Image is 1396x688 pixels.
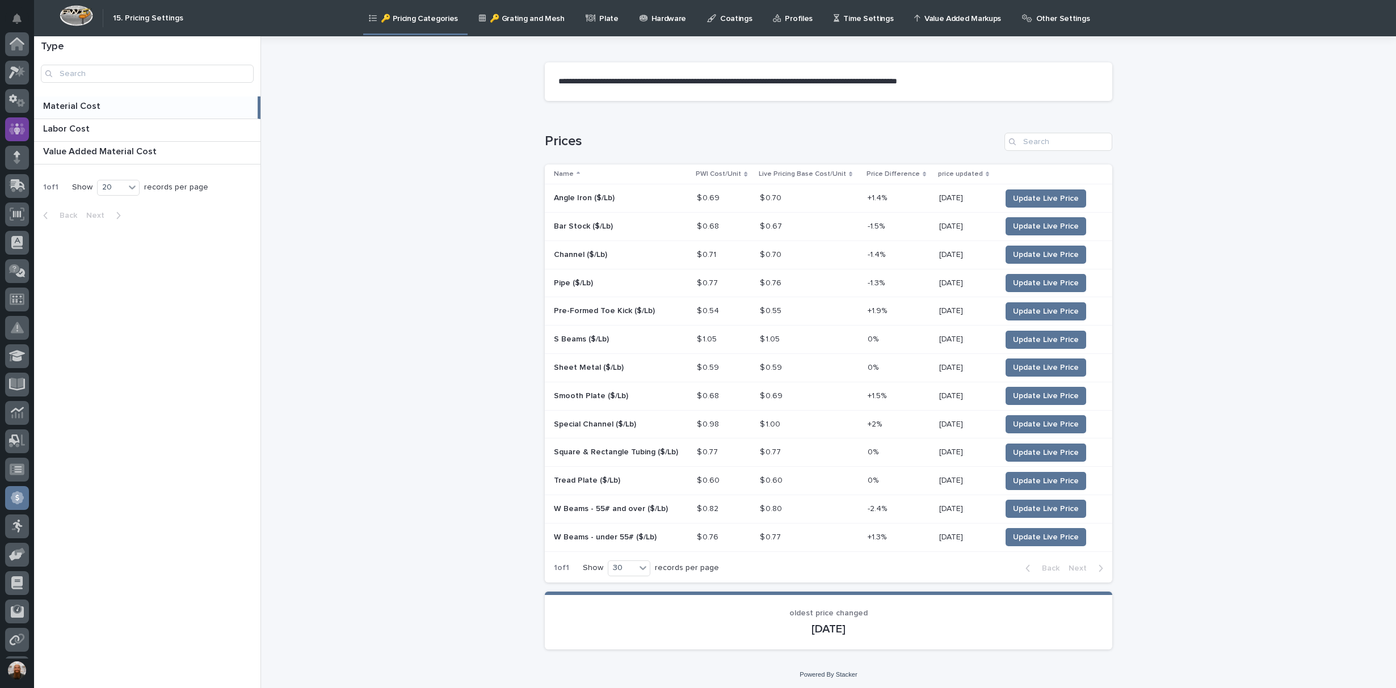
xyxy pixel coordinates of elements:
[1069,564,1094,572] span: Next
[1013,390,1079,402] span: Update Live Price
[868,332,881,344] p: 0%
[82,210,130,221] button: Next
[545,297,1112,326] tr: Pre-Formed Toe Kick ($/Lb)Pre-Formed Toe Kick ($/Lb) $ 0.54$ 0.54 $ 0.55$ 0.55 +1.9%+1.9% [DATE][...
[939,361,965,373] p: [DATE]
[760,474,785,486] p: $ 0.60
[697,530,721,542] p: $ 0.76
[554,168,574,180] p: Name
[554,304,657,316] p: Pre-Formed Toe Kick ($/Lb)
[72,183,92,192] p: Show
[554,474,623,486] p: Tread Plate ($/Lb)
[1006,217,1086,235] button: Update Live Price
[583,563,603,573] p: Show
[1013,447,1079,458] span: Update Live Price
[760,220,784,231] p: $ 0.67
[1013,503,1079,514] span: Update Live Price
[1006,472,1086,490] button: Update Live Price
[800,671,857,678] a: Powered By Stacker
[939,332,965,344] p: [DATE]
[939,248,965,260] p: [DATE]
[760,332,782,344] p: $ 1.05
[759,168,846,180] p: Live Pricing Base Cost/Unit
[1004,133,1112,151] input: Search
[43,99,103,112] p: Material Cost
[697,417,721,429] p: $ 0.98
[760,361,784,373] p: $ 0.59
[1016,563,1064,573] button: Back
[34,174,68,201] p: 1 of 1
[789,609,868,617] span: oldest price changed
[1006,387,1086,405] button: Update Live Price
[1013,475,1079,487] span: Update Live Price
[868,445,881,457] p: 0%
[545,240,1112,269] tr: Channel ($/Lb)Channel ($/Lb) $ 0.71$ 0.71 $ 0.70$ 0.70 -1.4%-1.4% [DATE][DATE] Update Live Price
[697,304,721,316] p: $ 0.54
[1013,193,1079,204] span: Update Live Price
[760,276,784,288] p: $ 0.76
[60,5,93,26] img: Workspace Logo
[34,210,82,221] button: Back
[1013,277,1079,289] span: Update Live Price
[545,353,1112,382] tr: Sheet Metal ($/Lb)Sheet Metal ($/Lb) $ 0.59$ 0.59 $ 0.59$ 0.59 0%0% [DATE][DATE] Update Live Price
[1006,500,1086,518] button: Update Live Price
[867,168,920,180] p: Price Difference
[558,622,1099,636] p: [DATE]
[939,304,965,316] p: [DATE]
[545,467,1112,495] tr: Tread Plate ($/Lb)Tread Plate ($/Lb) $ 0.60$ 0.60 $ 0.60$ 0.60 0%0% [DATE][DATE] Update Live Price
[760,389,785,401] p: $ 0.69
[113,14,183,23] h2: 15. Pricing Settings
[554,389,630,401] p: Smooth Plate ($/Lb)
[554,361,626,373] p: Sheet Metal ($/Lb)
[697,445,720,457] p: $ 0.77
[1006,528,1086,546] button: Update Live Price
[868,220,887,231] p: -1.5%
[760,417,783,429] p: $ 1.00
[1013,306,1079,317] span: Update Live Price
[53,212,77,220] span: Back
[554,445,680,457] p: Square & Rectangle Tubing ($/Lb)
[545,554,578,582] p: 1 of 1
[34,96,260,119] a: Material CostMaterial Cost
[554,276,595,288] p: Pipe ($/Lb)
[41,65,254,83] input: Search
[34,142,260,164] a: Value Added Material CostValue Added Material Cost
[760,530,783,542] p: $ 0.77
[868,361,881,373] p: 0%
[545,523,1112,551] tr: W Beams - under 55# ($/Lb)W Beams - under 55# ($/Lb) $ 0.76$ 0.76 $ 0.77$ 0.77 +1.3%+1.3% [DATE][...
[655,563,719,573] p: records per page
[939,474,965,486] p: [DATE]
[760,502,784,514] p: $ 0.80
[760,304,784,316] p: $ 0.55
[34,119,260,142] a: Labor CostLabor Cost
[868,530,889,542] p: +1.3%
[1035,564,1059,572] span: Back
[868,191,889,203] p: +1.4%
[868,474,881,486] p: 0%
[1013,419,1079,430] span: Update Live Price
[554,417,638,429] p: Special Channel ($/Lb)
[868,276,887,288] p: -1.3%
[760,191,784,203] p: $ 0.70
[1006,302,1086,320] button: Update Live Price
[1064,563,1112,573] button: Next
[697,389,721,401] p: $ 0.68
[697,502,721,514] p: $ 0.82
[545,410,1112,438] tr: Special Channel ($/Lb)Special Channel ($/Lb) $ 0.98$ 0.98 $ 1.00$ 1.00 +2%+2% [DATE][DATE] Update...
[939,530,965,542] p: [DATE]
[939,502,965,514] p: [DATE]
[868,304,889,316] p: +1.9%
[554,248,609,260] p: Channel ($/Lb)
[5,7,29,31] button: Notifications
[1006,415,1086,433] button: Update Live Price
[545,438,1112,467] tr: Square & Rectangle Tubing ($/Lb)Square & Rectangle Tubing ($/Lb) $ 0.77$ 0.77 $ 0.77$ 0.77 0%0% [...
[545,133,1000,150] h1: Prices
[939,389,965,401] p: [DATE]
[545,382,1112,410] tr: Smooth Plate ($/Lb)Smooth Plate ($/Lb) $ 0.68$ 0.68 $ 0.69$ 0.69 +1.5%+1.5% [DATE][DATE] Update L...
[545,269,1112,297] tr: Pipe ($/Lb)Pipe ($/Lb) $ 0.77$ 0.77 $ 0.76$ 0.76 -1.3%-1.3% [DATE][DATE] Update Live Price
[1013,531,1079,543] span: Update Live Price
[939,276,965,288] p: [DATE]
[938,168,983,180] p: price updated
[868,389,889,401] p: +1.5%
[939,191,965,203] p: [DATE]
